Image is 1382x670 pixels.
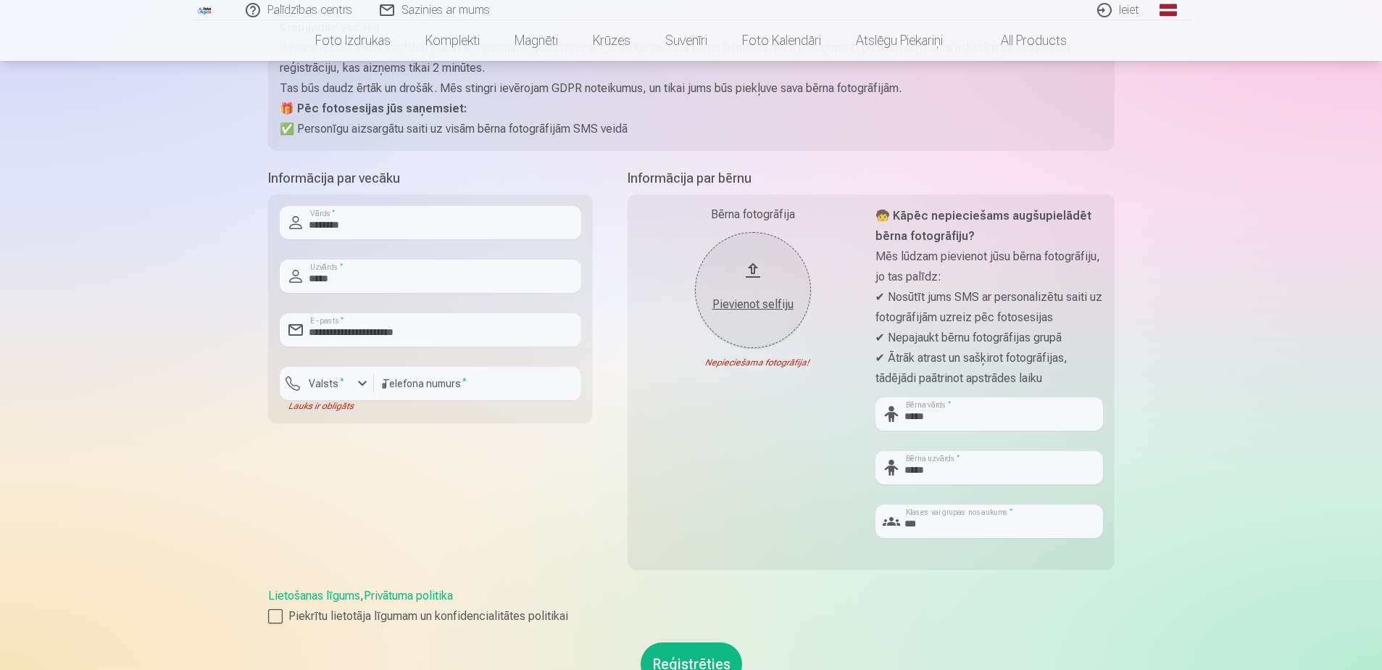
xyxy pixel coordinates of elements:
[408,20,497,61] a: Komplekti
[268,587,1115,625] div: ,
[280,367,374,400] button: Valsts*
[497,20,575,61] a: Magnēti
[628,168,1115,189] h5: Informācija par bērnu
[303,376,350,391] label: Valsts
[695,232,811,348] button: Pievienot selfiju
[875,209,1091,243] strong: 🧒 Kāpēc nepieciešams augšupielādēt bērna fotogrāfiju?
[875,328,1103,348] p: ✔ Nepajaukt bērnu fotogrāfijas grupā
[268,168,593,189] h5: Informācija par vecāku
[280,102,467,115] strong: 🎁 Pēc fotosesijas jūs saņemsiet:
[280,78,1103,99] p: Tas būs daudz ērtāk un drošāk. Mēs stingri ievērojam GDPR noteikumus, un tikai jums būs piekļuve ...
[725,20,838,61] a: Foto kalendāri
[575,20,648,61] a: Krūzes
[709,296,796,313] div: Pievienot selfiju
[639,357,867,368] div: Nepieciešama fotogrāfija!
[960,20,1084,61] a: All products
[298,20,408,61] a: Foto izdrukas
[838,20,960,61] a: Atslēgu piekariņi
[875,348,1103,389] p: ✔ Ātrāk atrast un sašķirot fotogrāfijas, tādējādi paātrinot apstrādes laiku
[875,247,1103,287] p: Mēs lūdzam pievienot jūsu bērna fotogrāfiju, jo tas palīdz:
[648,20,725,61] a: Suvenīri
[197,6,213,15] img: /fa1
[268,589,360,603] a: Lietošanas līgums
[280,400,374,412] div: Lauks ir obligāts
[268,608,1115,625] label: Piekrītu lietotāja līgumam un konfidencialitātes politikai
[875,287,1103,328] p: ✔ Nosūtīt jums SMS ar personalizētu saiti uz fotogrāfijām uzreiz pēc fotosesijas
[280,119,1103,139] p: ✅ Personīgu aizsargātu saiti uz visām bērna fotogrāfijām SMS veidā
[364,589,453,603] a: Privātuma politika
[639,206,867,223] div: Bērna fotogrāfija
